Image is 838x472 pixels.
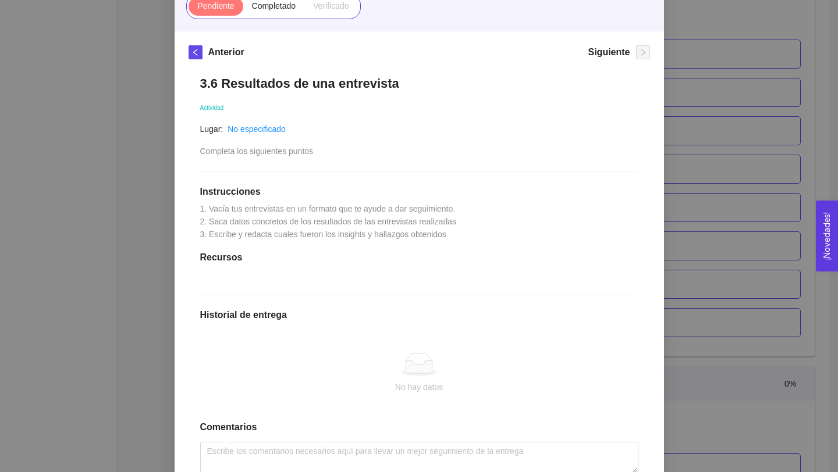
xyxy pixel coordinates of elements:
[210,381,629,394] div: No hay datos
[189,45,203,59] button: left
[636,45,650,59] button: right
[200,186,638,198] h1: Instrucciones
[200,204,458,239] span: 1. Vacía tus entrevistas en un formato que te ayude a dar seguimiento. 2. Saca datos concretos de...
[208,45,244,59] h5: Anterior
[252,1,296,10] span: Completado
[588,45,630,59] h5: Siguiente
[200,76,638,91] h1: 3.6 Resultados de una entrevista
[197,1,234,10] span: Pendiente
[313,1,349,10] span: Verificado
[200,309,638,321] h1: Historial de entrega
[200,123,223,135] article: Lugar:
[200,252,638,263] h1: Recursos
[816,201,838,271] button: Open Feedback Widget
[200,105,224,111] span: Actividad
[189,48,202,56] span: left
[200,421,638,433] h1: Comentarios
[200,146,314,156] span: Completa los siguientes puntos
[228,124,286,134] a: No especificado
